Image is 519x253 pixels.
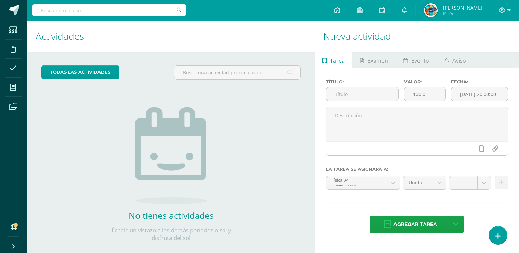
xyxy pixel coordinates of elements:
label: Fecha: [451,79,508,84]
div: Primero Básico [331,183,381,188]
h2: No tienes actividades [103,209,240,221]
p: Échale un vistazo a los demás períodos o sal y disfruta del sol [103,227,240,242]
a: Aviso [437,52,474,68]
input: Busca una actividad próxima aquí... [174,66,301,79]
a: Unidad 4 [403,176,446,189]
a: Evento [396,52,437,68]
a: Física 'A'Primero Básico [326,176,400,189]
input: Título [326,87,398,101]
a: Examen [352,52,395,68]
span: Tarea [330,52,345,69]
span: Aviso [452,52,466,69]
h1: Actividades [36,21,306,52]
label: La tarea se asignará a: [326,167,508,172]
input: Busca un usuario... [32,4,186,16]
span: Agregar tarea [393,216,437,233]
h1: Nueva actividad [323,21,511,52]
span: Unidad 4 [409,176,428,189]
span: [PERSON_NAME] [443,4,482,11]
span: Mi Perfil [443,10,482,16]
img: no_activities.png [135,107,207,204]
div: Física 'A' [331,176,381,183]
a: Tarea [315,52,352,68]
label: Valor: [404,79,446,84]
span: Evento [411,52,429,69]
a: todas las Actividades [41,65,119,79]
label: Título: [326,79,399,84]
input: Fecha de entrega [451,87,508,101]
input: Puntos máximos [404,87,445,101]
span: Examen [367,52,388,69]
img: abd839f55beb936cabe054a18cc63a1f.png [424,3,438,17]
